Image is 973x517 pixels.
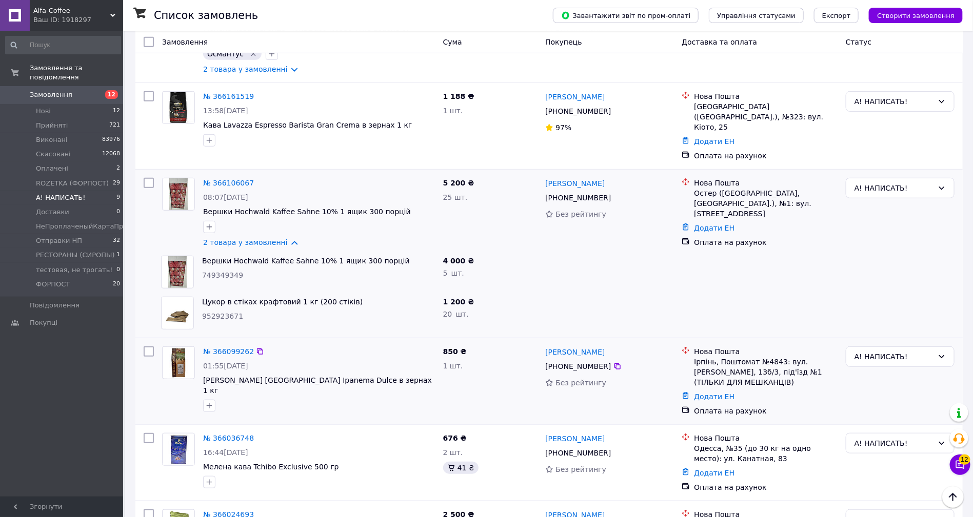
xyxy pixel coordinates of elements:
[694,91,837,101] div: Нова Пошта
[202,271,243,279] span: 749349349
[105,90,118,99] span: 12
[694,469,734,477] a: Додати ЕН
[36,251,115,260] span: РЕСТОРАНЫ (СИРОПЫ)
[36,179,109,188] span: ROZETKA (ФОРПОСТ)
[694,137,734,146] a: Додати ЕН
[694,392,734,401] a: Додати ЕН
[443,298,474,306] span: 1 200 ₴
[162,433,195,466] a: Фото товару
[443,347,467,356] span: 850 ₴
[203,362,248,370] span: 01:55[DATE]
[545,107,611,115] span: [PHONE_NUMBER]
[113,280,120,289] span: 20
[36,208,69,217] span: Доставки
[203,107,248,115] span: 13:58[DATE]
[203,208,411,216] a: Вершки Hochwald Kaffee Sahne 10% 1 ящик 300 порцій
[694,178,837,188] div: Нова Пошта
[116,164,120,173] span: 2
[443,38,462,46] span: Cума
[694,357,837,387] div: Ірпінь, Поштомат №4843: вул. [PERSON_NAME], 13б/3, під'їзд №1 (ТІЛЬКИ ДЛЯ МЕШКАНЦІВ)
[202,257,410,265] a: Вершки Hochwald Kaffee Sahne 10% 1 ящик 300 порцій
[33,15,123,25] div: Ваш ID: 1918297
[168,256,186,288] img: Фото товару
[203,179,254,187] a: № 366106067
[694,346,837,357] div: Нова Пошта
[33,6,110,15] span: Alfa-Coffee
[36,121,68,130] span: Прийняті
[855,96,934,107] div: А! НАПИСАТЬ!
[36,164,68,173] span: Оплачені
[859,11,963,19] a: Створити замовлення
[109,121,120,130] span: 721
[113,107,120,116] span: 12
[203,448,248,457] span: 16:44[DATE]
[36,280,70,289] span: ФОРПОСТ
[116,265,120,275] span: 0
[154,9,258,22] h1: Список замовлень
[30,301,80,310] span: Повідомлення
[443,462,479,474] div: 41 ₴
[30,64,123,82] span: Замовлення та повідомлення
[113,179,120,188] span: 29
[116,208,120,217] span: 0
[694,237,837,247] div: Оплата на рахунок
[555,379,606,387] span: Без рейтингу
[694,433,837,443] div: Нова Пошта
[555,210,606,218] span: Без рейтингу
[855,438,934,449] div: А! НАПИСАТЬ!
[545,178,605,189] a: [PERSON_NAME]
[561,11,690,20] span: Завантажити звіт по пром-оплаті
[162,38,208,46] span: Замовлення
[36,265,113,275] span: тестовая, не трогать!
[162,178,195,211] a: Фото товару
[36,222,140,231] span: НеПроплаченыйКартаПриват
[169,178,187,210] img: Фото товару
[36,135,68,144] span: Виконані
[443,310,469,318] span: 20 шт.
[207,50,244,58] span: Османтус
[694,482,837,492] div: Оплата на рахунок
[942,486,964,508] button: Наверх
[113,236,120,245] span: 32
[168,433,189,465] img: Фото товару
[102,135,120,144] span: 83976
[555,465,606,473] span: Без рейтингу
[167,347,190,379] img: Фото товару
[443,179,474,187] span: 5 200 ₴
[162,346,195,379] a: Фото товару
[545,194,611,202] span: [PHONE_NUMBER]
[36,150,71,159] span: Скасовані
[30,90,72,99] span: Замовлення
[545,347,605,357] a: [PERSON_NAME]
[36,236,82,245] span: Отправки НП
[694,151,837,161] div: Оплата на рахунок
[203,121,412,129] a: Кава Lavazza Espresso Barista Gran Crema в зернах 1 кг
[203,193,248,201] span: 08:07[DATE]
[682,38,757,46] span: Доставка та оплата
[855,182,934,194] div: А! НАПИСАТЬ!
[709,8,804,23] button: Управління статусами
[36,107,51,116] span: Нові
[203,92,254,100] a: № 366161519
[553,8,699,23] button: Завантажити звіт по пром-оплаті
[443,107,463,115] span: 1 шт.
[443,92,474,100] span: 1 188 ₴
[162,91,195,124] a: Фото товару
[203,347,254,356] a: № 366099262
[846,38,872,46] span: Статус
[443,257,474,265] span: 4 000 ₴
[950,454,970,475] button: Чат з покупцем12
[5,36,121,54] input: Пошук
[166,297,190,329] img: Фото товару
[203,434,254,442] a: № 366036748
[116,193,120,202] span: 9
[855,351,934,362] div: А! НАПИСАТЬ!
[203,463,339,471] a: Мелена кава Tchibo Exclusive 500 гр
[555,123,571,132] span: 97%
[203,376,432,395] a: [PERSON_NAME] [GEOGRAPHIC_DATA] Ipanema Dulce в зернах 1 кг
[163,92,194,123] img: Фото товару
[694,406,837,416] div: Оплата на рахунок
[102,150,120,159] span: 12068
[694,101,837,132] div: [GEOGRAPHIC_DATA] ([GEOGRAPHIC_DATA].), №323: вул. Кіото, 25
